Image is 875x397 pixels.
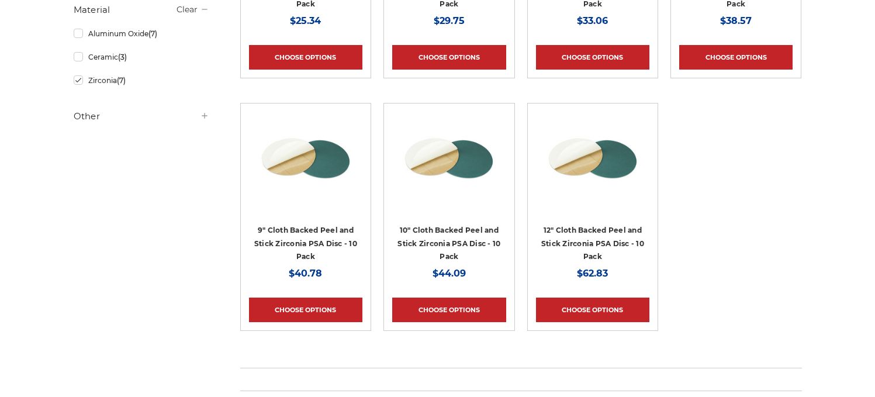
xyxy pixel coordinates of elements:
a: Zirc Peel and Stick cloth backed PSA discs [536,112,649,225]
img: Zirc Peel and Stick cloth backed PSA discs [402,112,496,205]
a: Choose Options [249,298,362,322]
span: (7) [148,29,157,38]
span: $62.83 [577,268,608,279]
a: Zirconia(7) [74,70,209,91]
span: $25.34 [290,15,321,26]
span: $38.57 [720,15,752,26]
a: Choose Options [392,45,506,70]
a: 10" Cloth Backed Peel and Stick Zirconia PSA Disc - 10 Pack [397,226,500,261]
a: Choose Options [536,298,649,322]
img: Zirc Peel and Stick cloth backed PSA discs [259,112,352,205]
a: Choose Options [536,45,649,70]
a: Choose Options [392,298,506,322]
h5: Material [74,3,209,17]
a: Aluminum Oxide(7) [74,23,209,44]
span: $33.06 [577,15,608,26]
span: $44.09 [433,268,466,279]
a: 9" Cloth Backed Peel and Stick Zirconia PSA Disc - 10 Pack [254,226,357,261]
a: Ceramic(3) [74,47,209,67]
span: $40.78 [289,268,322,279]
a: Choose Options [679,45,793,70]
a: Zirc Peel and Stick cloth backed PSA discs [249,112,362,225]
a: 12" Cloth Backed Peel and Stick Zirconia PSA Disc - 10 Pack [541,226,644,261]
h5: Other [74,109,209,123]
img: Zirc Peel and Stick cloth backed PSA discs [546,112,639,205]
span: $29.75 [434,15,465,26]
span: (3) [118,53,127,61]
div: Material Clear [74,3,209,17]
span: (7) [117,76,126,85]
a: Choose Options [249,45,362,70]
a: Clear [177,4,198,15]
a: Zirc Peel and Stick cloth backed PSA discs [392,112,506,225]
